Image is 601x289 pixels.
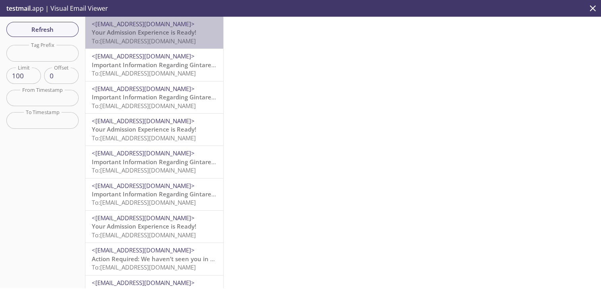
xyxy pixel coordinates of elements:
div: <[EMAIL_ADDRESS][DOMAIN_NAME]>Your Admission Experience is Ready!To:[EMAIL_ADDRESS][DOMAIN_NAME] [85,211,223,242]
span: To: [EMAIL_ADDRESS][DOMAIN_NAME] [92,37,196,45]
div: <[EMAIL_ADDRESS][DOMAIN_NAME]>Your Admission Experience is Ready!To:[EMAIL_ADDRESS][DOMAIN_NAME] [85,17,223,48]
span: Your Admission Experience is Ready! [92,222,196,230]
span: Action Required: We haven’t seen you in your Reside account lately! [92,255,288,263]
span: To: [EMAIL_ADDRESS][DOMAIN_NAME] [92,166,196,174]
span: To: [EMAIL_ADDRESS][DOMAIN_NAME] [92,263,196,271]
div: <[EMAIL_ADDRESS][DOMAIN_NAME]>Important Information Regarding Gintare Test's Admission to ACME 20... [85,81,223,113]
div: <[EMAIL_ADDRESS][DOMAIN_NAME]>Your Admission Experience is Ready!To:[EMAIL_ADDRESS][DOMAIN_NAME] [85,114,223,145]
span: Refresh [13,24,72,35]
span: To: [EMAIL_ADDRESS][DOMAIN_NAME] [92,231,196,239]
span: testmail [6,4,31,13]
span: To: [EMAIL_ADDRESS][DOMAIN_NAME] [92,134,196,142]
span: Important Information Regarding Gintare Test's Admission to Acme test (IL2019 ACME) [92,158,341,166]
span: <[EMAIL_ADDRESS][DOMAIN_NAME]> [92,117,195,125]
span: <[EMAIL_ADDRESS][DOMAIN_NAME]> [92,246,195,254]
div: <[EMAIL_ADDRESS][DOMAIN_NAME]>Important Information Regarding Gintare Test's Admission to ACME 20... [85,49,223,81]
div: <[EMAIL_ADDRESS][DOMAIN_NAME]>Important Information Regarding Gintare Test's Admission to ACME 20... [85,178,223,210]
span: <[EMAIL_ADDRESS][DOMAIN_NAME]> [92,20,195,28]
span: Your Admission Experience is Ready! [92,28,196,36]
span: To: [EMAIL_ADDRESS][DOMAIN_NAME] [92,102,196,110]
span: <[EMAIL_ADDRESS][DOMAIN_NAME]> [92,52,195,60]
span: To: [EMAIL_ADDRESS][DOMAIN_NAME] [92,69,196,77]
span: Important Information Regarding Gintare Test's Admission to ACME 2019 [92,61,302,69]
span: To: [EMAIL_ADDRESS][DOMAIN_NAME] [92,198,196,206]
span: <[EMAIL_ADDRESS][DOMAIN_NAME]> [92,85,195,93]
span: Important Information Regarding Gintare Test's Admission to ACME 2019 [92,190,302,198]
span: Important Information Regarding Gintare Test's Admission to ACME 2019 [92,93,302,101]
span: <[EMAIL_ADDRESS][DOMAIN_NAME]> [92,149,195,157]
div: <[EMAIL_ADDRESS][DOMAIN_NAME]>Action Required: We haven’t seen you in your Reside account lately!... [85,243,223,275]
span: <[EMAIL_ADDRESS][DOMAIN_NAME]> [92,279,195,287]
button: Refresh [6,22,79,37]
div: <[EMAIL_ADDRESS][DOMAIN_NAME]>Important Information Regarding Gintare Test's Admission to Acme te... [85,146,223,178]
span: <[EMAIL_ADDRESS][DOMAIN_NAME]> [92,214,195,222]
span: Your Admission Experience is Ready! [92,125,196,133]
span: <[EMAIL_ADDRESS][DOMAIN_NAME]> [92,182,195,190]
